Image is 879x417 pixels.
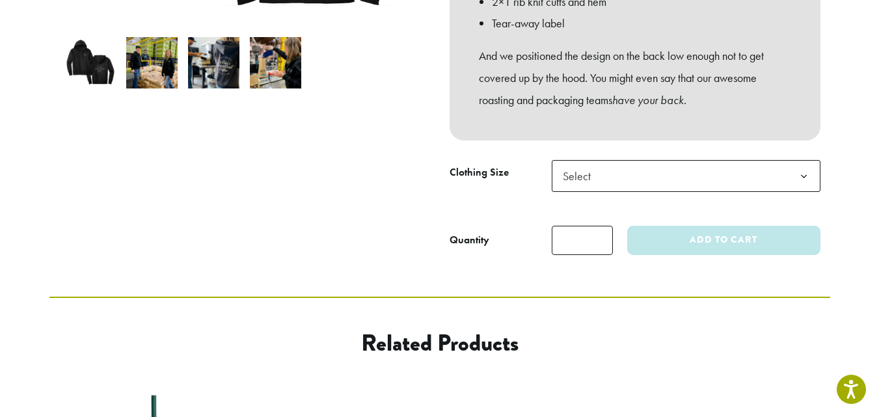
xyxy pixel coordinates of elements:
[188,37,239,88] img: World's Smoothest Coffee Zip-Up - Image 3
[612,92,684,107] em: have your back
[558,163,604,189] span: Select
[479,45,791,111] p: And we positioned the design on the back low enough not to get covered up by the hood. You might ...
[64,37,116,88] img: World's Smoothest Coffee Zip-Up
[250,37,301,88] img: World's Smoothest Coffee Zip-Up - Image 4
[552,160,820,192] span: Select
[450,163,552,182] label: Clothing Size
[450,232,489,248] div: Quantity
[126,37,178,88] img: World's Smoothest Coffee Zip-Up - Image 2
[552,226,613,255] input: Product quantity
[154,329,725,357] h2: Related products
[627,226,820,255] button: Add to cart
[492,12,791,34] li: Tear-away label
